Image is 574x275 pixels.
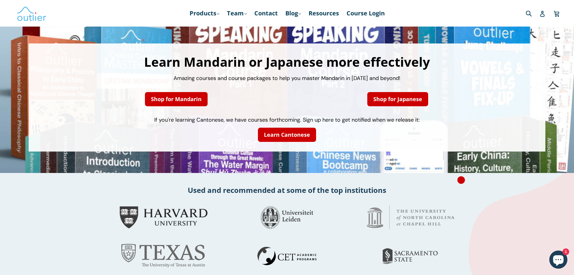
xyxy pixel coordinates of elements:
[251,8,281,19] a: Contact
[343,8,388,19] a: Course Login
[145,92,208,106] a: Shop for Mandarin
[258,128,316,142] a: Learn Cantonese
[174,75,400,82] span: Amazing courses and course packages to help you master Mandarin in [DATE] and beyond!
[547,251,569,270] inbox-online-store-chat: Shopify online store chat
[17,5,47,22] img: Outlier Linguistics
[224,8,250,19] a: Team
[187,8,222,19] a: Products
[282,8,304,19] a: Blog
[524,7,541,19] input: Search
[154,116,420,123] span: If you're learning Cantonese, we have courses forthcoming. Sign up here to get notified when we r...
[306,8,342,19] a: Resources
[35,56,539,68] h1: Learn Mandarin or Japanese more effectively
[367,92,428,106] a: Shop for Japanese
